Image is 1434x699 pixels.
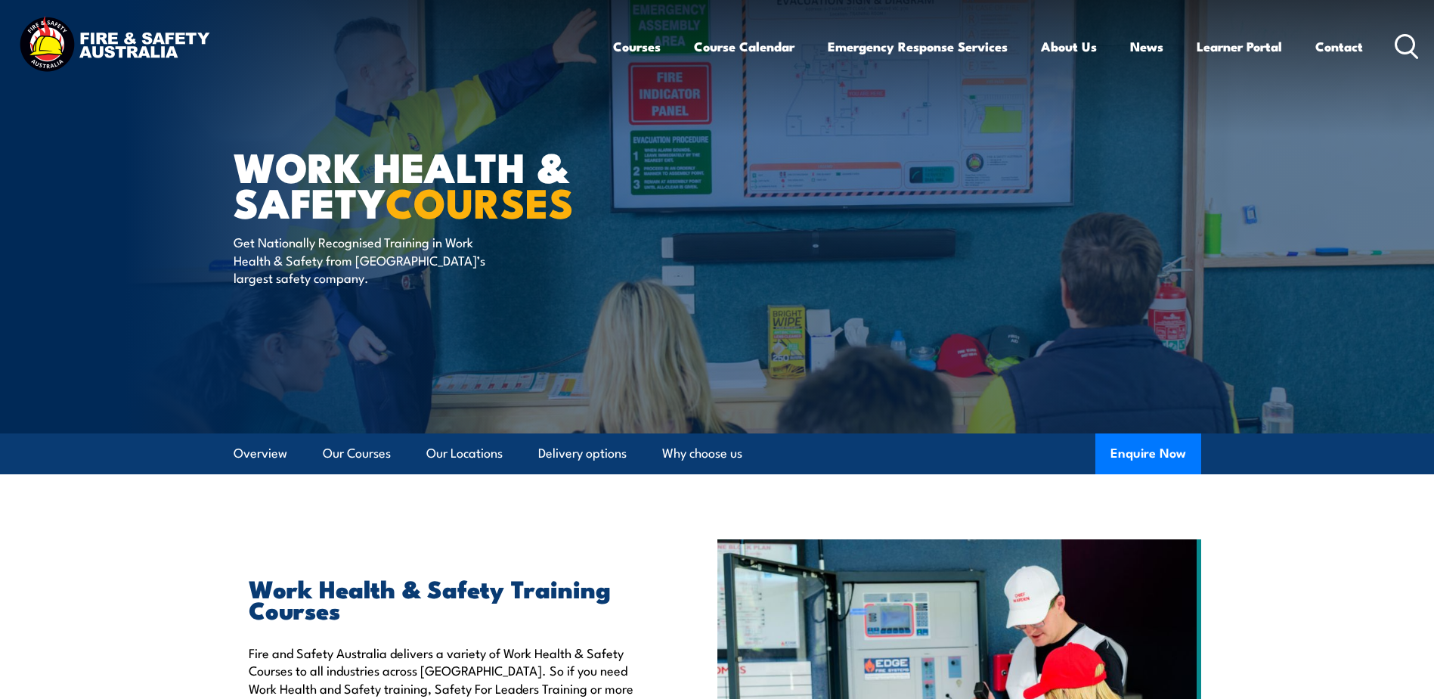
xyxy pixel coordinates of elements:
button: Enquire Now [1095,433,1201,474]
a: Emergency Response Services [828,26,1008,67]
a: Learner Portal [1197,26,1282,67]
a: About Us [1041,26,1097,67]
a: Our Courses [323,433,391,474]
h1: Work Health & Safety [234,148,607,219]
a: Overview [234,433,287,474]
a: Contact [1315,26,1363,67]
a: Why choose us [662,433,742,474]
a: Delivery options [538,433,627,474]
a: Course Calendar [694,26,794,67]
p: Get Nationally Recognised Training in Work Health & Safety from [GEOGRAPHIC_DATA]’s largest safet... [234,233,509,286]
a: Courses [613,26,661,67]
a: Our Locations [426,433,503,474]
h2: Work Health & Safety Training Courses [249,577,648,620]
strong: COURSES [386,169,574,232]
a: News [1130,26,1163,67]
